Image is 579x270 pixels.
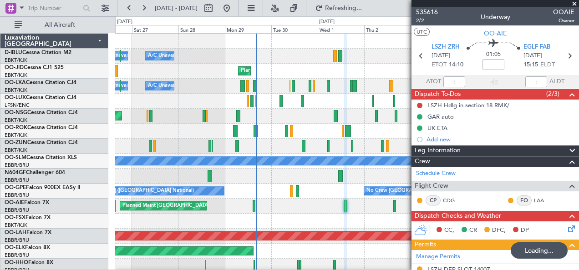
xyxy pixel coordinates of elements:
[427,113,454,120] div: GAR auto
[241,64,347,78] div: Planned Maint Kortrijk-[GEOGRAPHIC_DATA]
[5,132,27,139] a: EBKT/KJK
[5,177,29,184] a: EBBR/BRU
[5,147,27,154] a: EBKT/KJK
[523,43,550,52] span: EGLF FAB
[5,162,29,169] a: EBBR/BRU
[122,199,266,213] div: Planned Maint [GEOGRAPHIC_DATA] ([GEOGRAPHIC_DATA])
[366,184,519,198] div: No Crew [GEOGRAPHIC_DATA] ([GEOGRAPHIC_DATA] National)
[311,1,366,15] button: Refreshing...
[132,25,178,33] div: Sat 27
[415,145,461,156] span: Leg Information
[5,155,26,160] span: OO-SLM
[5,245,50,250] a: OO-ELKFalcon 8X
[5,230,51,235] a: OO-LAHFalcon 7X
[5,200,49,205] a: OO-AIEFalcon 7X
[416,17,438,25] span: 2/2
[5,65,64,70] a: OO-JIDCessna CJ1 525
[540,60,555,70] span: ELDT
[523,51,542,60] span: [DATE]
[5,57,27,64] a: EBKT/KJK
[426,195,441,205] div: CP
[5,222,27,229] a: EBKT/KJK
[5,102,30,109] a: LFSN/ENC
[517,195,532,205] div: FO
[364,25,411,33] div: Thu 2
[148,49,293,63] div: A/C Unavailable [GEOGRAPHIC_DATA]-[GEOGRAPHIC_DATA]
[5,170,65,175] a: N604GFChallenger 604
[415,181,448,191] span: Flight Crew
[5,117,27,124] a: EBKT/KJK
[443,76,465,87] input: --:--
[5,125,27,130] span: OO-ROK
[415,156,430,167] span: Crew
[5,95,76,100] a: OO-LUXCessna Citation CJ4
[225,25,271,33] div: Mon 29
[5,110,27,115] span: OO-NSG
[416,169,456,178] a: Schedule Crew
[426,77,441,86] span: ATOT
[5,50,71,55] a: D-IBLUCessna Citation M2
[271,25,318,33] div: Tue 30
[416,7,438,17] span: 535616
[5,185,26,190] span: OO-GPE
[546,89,559,99] span: (2/3)
[481,12,510,22] div: Underway
[5,230,26,235] span: OO-LAH
[5,215,51,220] a: OO-FSXFalcon 7X
[319,18,335,26] div: [DATE]
[24,22,96,28] span: All Aircraft
[5,237,29,244] a: EBBR/BRU
[5,80,76,85] a: OO-LXACessna Citation CJ4
[486,50,501,59] span: 01:05
[415,89,461,100] span: Dispatch To-Dos
[5,155,77,160] a: OO-SLMCessna Citation XLS
[432,43,460,52] span: LSZH ZRH
[432,51,450,60] span: [DATE]
[549,77,564,86] span: ALDT
[10,18,99,32] button: All Aircraft
[5,110,78,115] a: OO-NSGCessna Citation CJ4
[5,80,26,85] span: OO-LXA
[415,211,501,221] span: Dispatch Checks and Weather
[546,240,559,249] span: (1/2)
[443,196,463,205] a: CDG
[427,101,509,109] div: LSZH Hdlg in section 18 RMK/
[449,60,463,70] span: 14:10
[5,252,29,259] a: EBBR/BRU
[5,185,80,190] a: OO-GPEFalcon 900EX EASy II
[523,60,538,70] span: 15:15
[521,226,529,235] span: DP
[553,7,574,17] span: OOAIE
[415,240,436,250] span: Permits
[178,25,225,33] div: Sun 28
[427,124,447,132] div: UK ETA
[5,50,22,55] span: D-IBLU
[155,4,198,12] span: [DATE] - [DATE]
[5,125,78,130] a: OO-ROKCessna Citation CJ4
[534,196,554,205] a: LAA
[484,29,507,38] span: OO-AIE
[5,260,53,265] a: OO-HHOFalcon 8X
[492,226,506,235] span: DFC,
[5,170,26,175] span: N604GF
[511,242,568,259] div: Loading...
[5,215,25,220] span: OO-FSX
[318,25,364,33] div: Wed 1
[5,87,27,94] a: EBKT/KJK
[469,226,477,235] span: CR
[5,245,25,250] span: OO-ELK
[5,72,27,79] a: EBKT/KJK
[411,25,457,33] div: Fri 3
[5,260,28,265] span: OO-HHO
[444,226,454,235] span: CC,
[414,28,430,36] button: UTC
[117,18,132,26] div: [DATE]
[41,184,194,198] div: No Crew [GEOGRAPHIC_DATA] ([GEOGRAPHIC_DATA] National)
[325,5,363,11] span: Refreshing...
[5,200,24,205] span: OO-AIE
[28,1,80,15] input: Trip Number
[416,252,460,261] a: Manage Permits
[148,79,186,93] div: A/C Unavailable
[427,135,574,143] div: Add new
[5,140,27,145] span: OO-ZUN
